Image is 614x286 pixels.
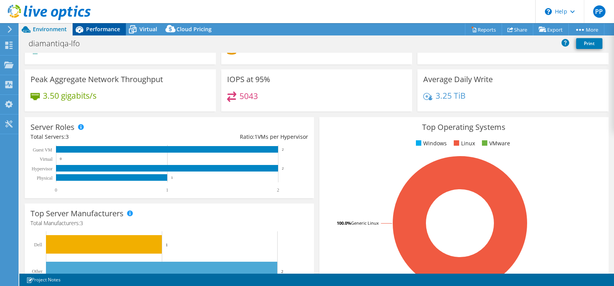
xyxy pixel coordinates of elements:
div: Ratio: VMs per Hypervisor [169,133,308,141]
li: Linux [452,139,475,148]
tspan: Generic Linux [351,220,379,226]
text: Guest VM [33,147,52,153]
a: Print [576,38,602,49]
h4: 64 GHz [43,45,70,53]
h4: 5043 [239,92,258,100]
text: 0 [55,187,57,193]
h4: 3.50 gigabits/s [43,91,97,100]
span: 3 [66,133,69,140]
h4: 1.10 TiB [497,45,532,53]
h3: IOPS at 95% [227,75,270,84]
text: 1 [166,242,168,247]
text: 0 [60,157,62,161]
h4: 1.23 TiB [239,45,270,53]
text: 1 [166,187,168,193]
h4: 419.90 GiB [436,45,488,53]
text: 1 [171,176,173,180]
h4: 6 [154,45,185,53]
div: Total Servers: [31,133,169,141]
h3: Top Operating Systems [325,123,603,131]
span: Cloud Pricing [176,25,212,33]
text: 2 [277,187,279,193]
span: 1 [254,133,258,140]
li: VMware [480,139,510,148]
h3: Top Server Manufacturers [31,209,124,218]
text: Dell [34,242,42,247]
span: Performance [86,25,120,33]
text: 2 [282,167,284,170]
text: 2 [282,148,284,151]
span: PP [593,5,606,18]
text: Virtual [40,156,53,162]
h3: Peak Aggregate Network Throughput [31,75,163,84]
span: Environment [33,25,67,33]
li: Windows [414,139,447,148]
span: Virtual [139,25,157,33]
a: Reports [465,24,502,35]
a: Project Notes [21,275,66,284]
svg: \n [545,8,552,15]
h4: 120 [130,45,145,53]
text: Physical [37,175,53,181]
h4: 252.00 GHz [78,45,121,53]
h4: 3.25 TiB [436,91,466,100]
h4: 4.03 TiB [317,45,348,53]
text: Other [32,269,42,274]
tspan: 100.0% [337,220,351,226]
h1: diamantiqa-lfo [25,39,92,48]
text: Hypervisor [32,166,53,172]
a: Export [533,24,569,35]
span: 3 [80,219,83,227]
text: 2 [281,269,283,274]
h3: Server Roles [31,123,75,131]
h4: Total Manufacturers: [31,219,308,227]
a: Share [502,24,533,35]
a: More [568,24,604,35]
h3: Average Daily Write [423,75,493,84]
h4: 2.80 TiB [278,45,309,53]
